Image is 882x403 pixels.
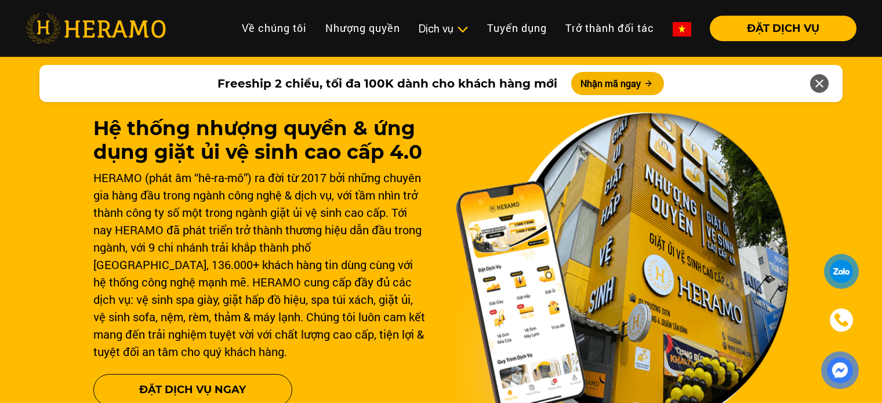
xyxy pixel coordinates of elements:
[700,23,856,34] a: ĐẶT DỊCH VỤ
[93,169,427,360] div: HERAMO (phát âm “hê-ra-mô”) ra đời từ 2017 bởi những chuyên gia hàng đầu trong ngành công nghệ & ...
[673,22,691,37] img: vn-flag.png
[834,313,848,327] img: phone-icon
[93,117,427,164] h1: Hệ thống nhượng quyền & ứng dụng giặt ủi vệ sinh cao cấp 4.0
[824,303,859,337] a: phone-icon
[556,16,663,41] a: Trở thành đối tác
[710,16,856,41] button: ĐẶT DỊCH VỤ
[233,16,316,41] a: Về chúng tôi
[456,24,469,35] img: subToggleIcon
[478,16,556,41] a: Tuyển dụng
[316,16,409,41] a: Nhượng quyền
[26,13,166,43] img: heramo-logo.png
[419,21,469,37] div: Dịch vụ
[217,75,557,92] span: Freeship 2 chiều, tối đa 100K dành cho khách hàng mới
[571,72,664,95] button: Nhận mã ngay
